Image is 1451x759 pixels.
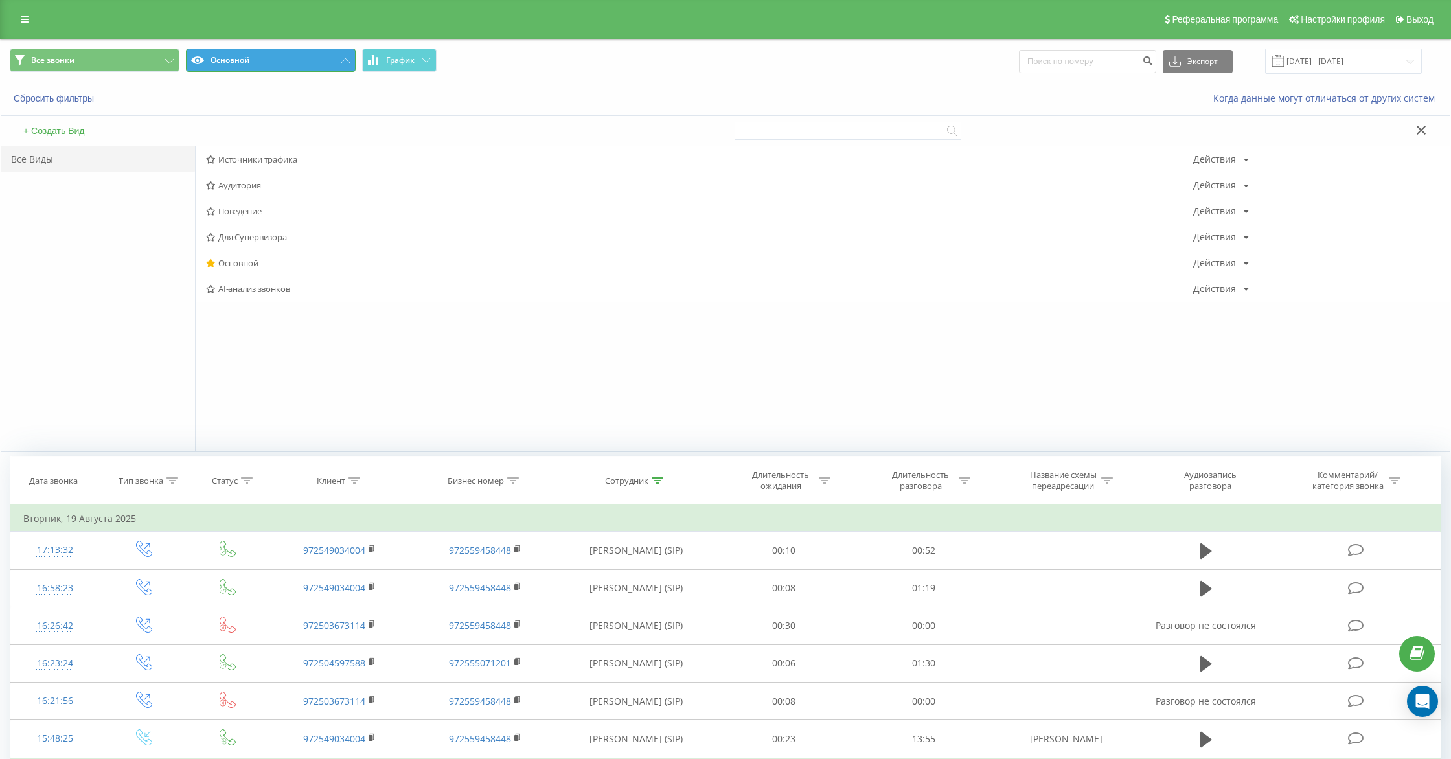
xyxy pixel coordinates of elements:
button: Все звонки [10,49,179,72]
td: 00:08 [714,683,854,720]
div: Действия [1193,284,1236,293]
a: 972559458448 [449,582,511,594]
td: [PERSON_NAME] [994,720,1139,758]
div: Клиент [317,475,345,486]
div: Статус [212,475,238,486]
div: Open Intercom Messenger [1407,686,1438,717]
div: 17:13:32 [23,538,87,563]
td: 00:23 [714,720,854,758]
div: Аудиозапись разговора [1168,470,1252,492]
div: Название схемы переадресации [1029,470,1098,492]
span: Основной [206,258,1193,267]
span: Разговор не состоялся [1156,619,1256,631]
span: AI-анализ звонков [206,284,1193,293]
div: Сотрудник [605,475,648,486]
td: [PERSON_NAME] (SIP) [558,720,714,758]
td: 00:52 [854,532,994,569]
div: Комментарий/категория звонка [1310,470,1386,492]
div: Действия [1193,181,1236,190]
a: 972503673114 [303,695,365,707]
td: 00:00 [854,683,994,720]
div: 16:58:23 [23,576,87,601]
span: Разговор не состоялся [1156,695,1256,707]
div: 15:48:25 [23,726,87,751]
span: Для Супервизора [206,232,1193,242]
td: 01:19 [854,569,994,607]
span: Реферальная программа [1172,14,1278,25]
div: 16:21:56 [23,688,87,714]
div: Действия [1193,207,1236,216]
div: Действия [1193,232,1236,242]
span: Аудитория [206,181,1193,190]
div: Действия [1193,155,1236,164]
button: Основной [186,49,356,72]
a: 972549034004 [303,544,365,556]
a: Когда данные могут отличаться от других систем [1213,92,1441,104]
td: [PERSON_NAME] (SIP) [558,644,714,682]
span: Поведение [206,207,1193,216]
span: Настройки профиля [1301,14,1385,25]
td: 00:06 [714,644,854,682]
td: 13:55 [854,720,994,758]
div: Все Виды [1,146,195,172]
button: График [362,49,437,72]
a: 972559458448 [449,695,511,707]
input: Поиск по номеру [1019,50,1156,73]
div: 16:23:24 [23,651,87,676]
a: 972559458448 [449,619,511,631]
button: + Создать Вид [19,125,89,137]
div: 16:26:42 [23,613,87,639]
a: 972559458448 [449,544,511,556]
a: 972549034004 [303,732,365,745]
td: 00:10 [714,532,854,569]
div: Длительность ожидания [746,470,816,492]
div: Дата звонка [29,475,78,486]
button: Экспорт [1163,50,1233,73]
span: Все звонки [31,55,74,65]
a: 972555071201 [449,657,511,669]
div: Длительность разговора [886,470,955,492]
a: 972504597588 [303,657,365,669]
a: 972559458448 [449,732,511,745]
button: Сбросить фильтры [10,93,100,104]
td: 01:30 [854,644,994,682]
td: [PERSON_NAME] (SIP) [558,532,714,569]
div: Тип звонка [119,475,163,486]
td: Вторник, 19 Августа 2025 [10,506,1441,532]
span: Выход [1406,14,1434,25]
td: 00:08 [714,569,854,607]
td: [PERSON_NAME] (SIP) [558,569,714,607]
td: 00:00 [854,607,994,644]
span: Источники трафика [206,155,1193,164]
td: [PERSON_NAME] (SIP) [558,683,714,720]
span: График [386,56,415,65]
div: Бизнес номер [448,475,504,486]
td: [PERSON_NAME] (SIP) [558,607,714,644]
div: Действия [1193,258,1236,267]
a: 972503673114 [303,619,365,631]
a: 972549034004 [303,582,365,594]
td: 00:30 [714,607,854,644]
button: Закрыть [1412,124,1431,138]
